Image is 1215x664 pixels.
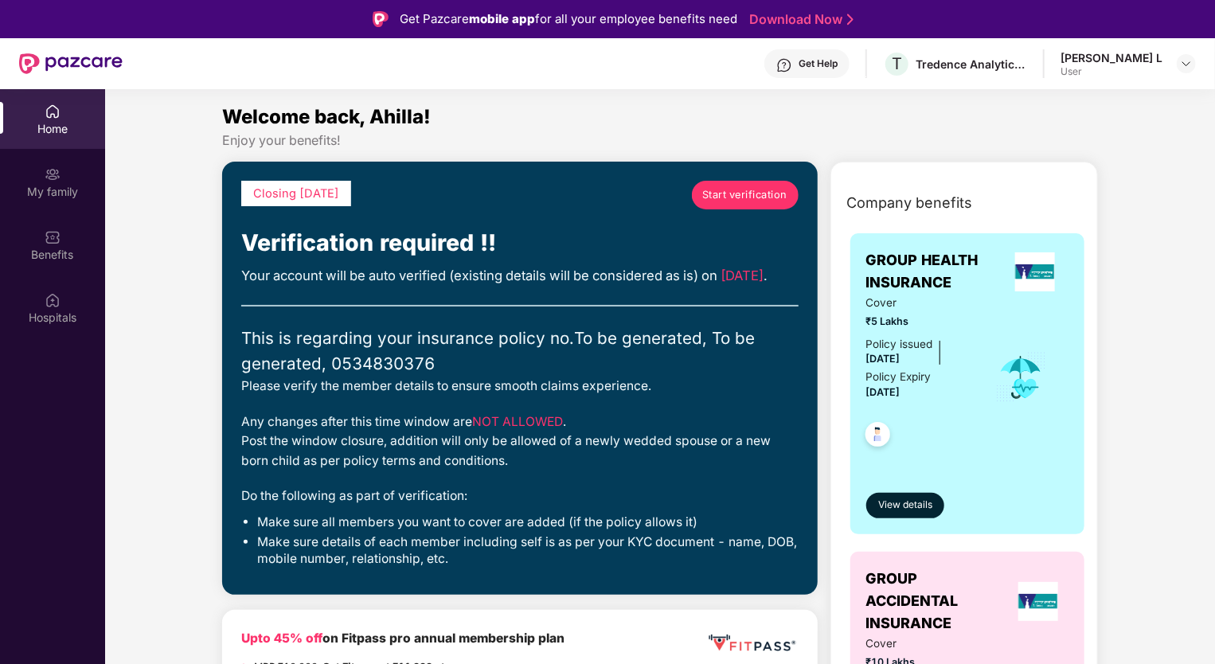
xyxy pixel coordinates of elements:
[866,336,933,353] div: Policy issued
[257,514,799,531] li: Make sure all members you want to cover are added (if the policy allows it)
[222,132,1098,149] div: Enjoy your benefits!
[257,534,799,567] li: Make sure details of each member including self is as per your KYC document - name, DOB, mobile n...
[721,268,764,283] span: [DATE]
[1061,50,1162,65] div: [PERSON_NAME] L
[705,629,799,658] img: fppp.png
[19,53,123,74] img: New Pazcare Logo
[866,249,1002,295] span: GROUP HEALTH INSURANCE
[866,386,901,398] span: [DATE]
[472,414,563,429] span: NOT ALLOWED
[866,314,974,330] span: ₹5 Lakhs
[1015,252,1055,291] img: insurerLogo
[799,57,838,70] div: Get Help
[400,10,737,29] div: Get Pazcare for all your employee benefits need
[866,295,974,311] span: Cover
[241,265,799,286] div: Your account will be auto verified (existing details will be considered as is) on .
[241,225,799,261] div: Verification required !!
[45,229,61,245] img: svg+xml;base64,PHN2ZyBpZD0iQmVuZWZpdHMiIHhtbG5zPSJodHRwOi8vd3d3LnczLm9yZy8yMDAwL3N2ZyIgd2lkdGg9Ij...
[702,187,787,203] span: Start verification
[692,181,799,209] a: Start verification
[241,326,799,377] div: This is regarding your insurance policy no. To be generated, To be generated, 0534830376
[858,417,897,456] img: svg+xml;base64,PHN2ZyB4bWxucz0iaHR0cDovL3d3dy53My5vcmcvMjAwMC9zdmciIHdpZHRoPSI0OC45NDMiIGhlaWdodD...
[866,635,974,652] span: Cover
[878,498,932,513] span: View details
[847,192,973,214] span: Company benefits
[995,351,1047,404] img: icon
[469,11,535,26] strong: mobile app
[241,631,322,646] b: Upto 45% off
[373,11,389,27] img: Logo
[45,292,61,308] img: svg+xml;base64,PHN2ZyBpZD0iSG9zcGl0YWxzIiB4bWxucz0iaHR0cDovL3d3dy53My5vcmcvMjAwMC9zdmciIHdpZHRoPS...
[222,105,431,128] span: Welcome back, Ahilla!
[45,166,61,182] img: svg+xml;base64,PHN2ZyB3aWR0aD0iMjAiIGhlaWdodD0iMjAiIHZpZXdCb3g9IjAgMCAyMCAyMCIgZmlsbD0ibm9uZSIgeG...
[1180,57,1193,70] img: svg+xml;base64,PHN2ZyBpZD0iRHJvcGRvd24tMzJ4MzIiIHhtbG5zPSJodHRwOi8vd3d3LnczLm9yZy8yMDAwL3N2ZyIgd2...
[916,57,1027,72] div: Tredence Analytics Solutions Private Limited
[241,412,799,471] div: Any changes after this time window are . Post the window closure, addition will only be allowed o...
[866,369,932,385] div: Policy Expiry
[776,57,792,73] img: svg+xml;base64,PHN2ZyBpZD0iSGVscC0zMngzMiIgeG1sbnM9Imh0dHA6Ly93d3cudzMub3JnLzIwMDAvc3ZnIiB3aWR0aD...
[253,186,339,201] span: Closing [DATE]
[45,104,61,119] img: svg+xml;base64,PHN2ZyBpZD0iSG9tZSIgeG1sbnM9Imh0dHA6Ly93d3cudzMub3JnLzIwMDAvc3ZnIiB3aWR0aD0iMjAiIG...
[241,631,565,646] b: on Fitpass pro annual membership plan
[1018,582,1058,621] img: insurerLogo
[1061,65,1162,78] div: User
[241,486,799,506] div: Do the following as part of verification:
[866,353,901,365] span: [DATE]
[866,493,945,518] button: View details
[866,568,1009,635] span: GROUP ACCIDENTAL INSURANCE
[241,377,799,396] div: Please verify the member details to ensure smooth claims experience.
[892,54,902,73] span: T
[749,11,849,28] a: Download Now
[847,11,854,28] img: Stroke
